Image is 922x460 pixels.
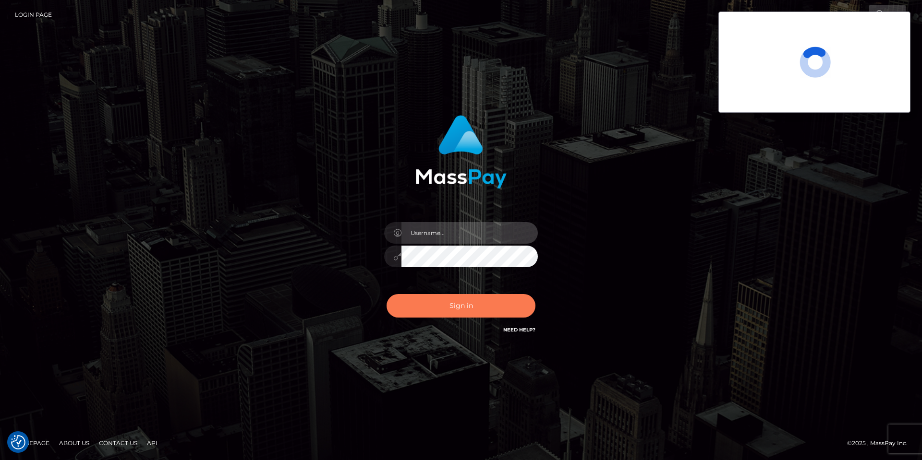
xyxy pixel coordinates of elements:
[11,436,53,450] a: Homepage
[95,436,141,450] a: Contact Us
[847,438,915,448] div: © 2025 , MassPay Inc.
[15,5,52,25] a: Login Page
[55,436,93,450] a: About Us
[415,115,507,189] img: MassPay Login
[143,436,161,450] a: API
[401,222,538,244] input: Username...
[503,327,535,333] a: Need Help?
[11,435,25,449] button: Consent Preferences
[800,47,831,78] span: Loading
[11,435,25,449] img: Revisit consent button
[869,5,906,25] a: Login
[387,294,535,318] button: Sign in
